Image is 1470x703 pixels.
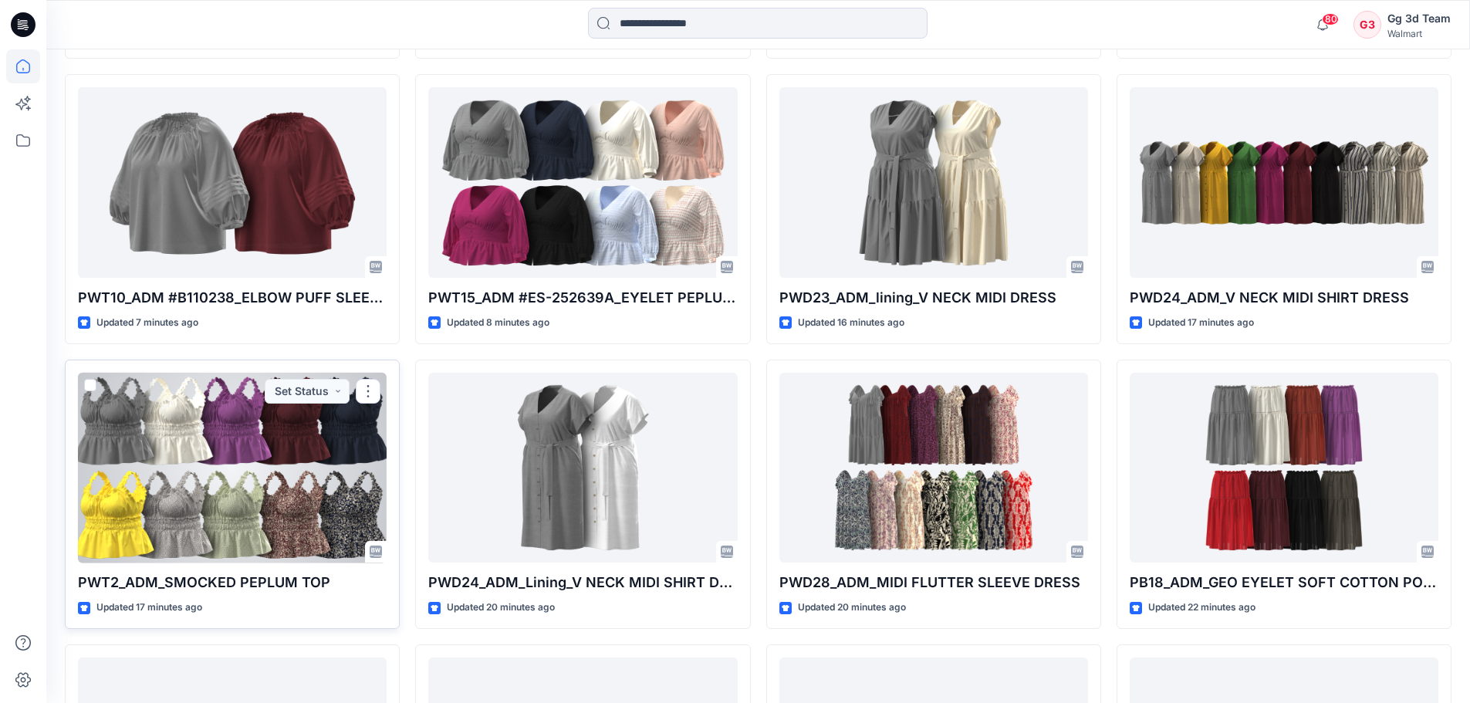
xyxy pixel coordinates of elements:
p: Updated 22 minutes ago [1148,600,1255,616]
p: PWT2_ADM_SMOCKED PEPLUM TOP [78,572,387,593]
p: Updated 17 minutes ago [96,600,202,616]
p: PWD28_ADM_MIDI FLUTTER SLEEVE DRESS [779,572,1088,593]
p: PWT15_ADM #ES-252639A_EYELET PEPLUM TOP [428,287,737,309]
a: PB18_ADM_GEO EYELET SOFT COTTON POPLIN SKIRT [1130,373,1438,563]
a: PWD24_ADM_Lining_V NECK MIDI SHIRT DRESS [428,373,737,563]
p: Updated 16 minutes ago [798,315,904,331]
p: PWD24_ADM_Lining_V NECK MIDI SHIRT DRESS [428,572,737,593]
span: 80 [1322,13,1339,25]
p: Updated 8 minutes ago [447,315,549,331]
p: PWD23_ADM_lining_V NECK MIDI DRESS [779,287,1088,309]
p: PB18_ADM_GEO EYELET SOFT COTTON POPLIN SKIRT [1130,572,1438,593]
p: Updated 20 minutes ago [447,600,555,616]
a: PWD28_ADM_MIDI FLUTTER SLEEVE DRESS [779,373,1088,563]
div: G3 [1353,11,1381,39]
p: PWD24_ADM_V NECK MIDI SHIRT DRESS [1130,287,1438,309]
p: PWT10_ADM #B110238_ELBOW PUFF SLEEVE BLOUSE [78,287,387,309]
a: PWT10_ADM #B110238_ELBOW PUFF SLEEVE BLOUSE [78,87,387,278]
div: Walmart [1387,28,1451,39]
a: PWD23_ADM_lining_V NECK MIDI DRESS [779,87,1088,278]
a: PWT15_ADM #ES-252639A_EYELET PEPLUM TOP [428,87,737,278]
a: PWT2_ADM_SMOCKED PEPLUM TOP [78,373,387,563]
div: Gg 3d Team [1387,9,1451,28]
p: Updated 7 minutes ago [96,315,198,331]
p: Updated 17 minutes ago [1148,315,1254,331]
p: Updated 20 minutes ago [798,600,906,616]
a: PWD24_ADM_V NECK MIDI SHIRT DRESS [1130,87,1438,278]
